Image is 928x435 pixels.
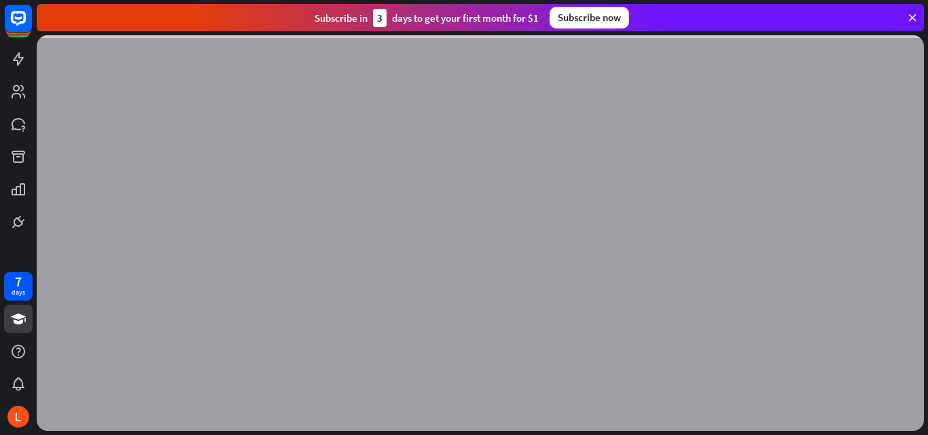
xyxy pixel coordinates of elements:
div: 7 [15,276,22,288]
div: days [12,288,25,297]
div: Subscribe in days to get your first month for $1 [315,9,539,27]
div: 3 [373,9,387,27]
div: Subscribe now [550,7,629,29]
a: 7 days [4,272,33,301]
